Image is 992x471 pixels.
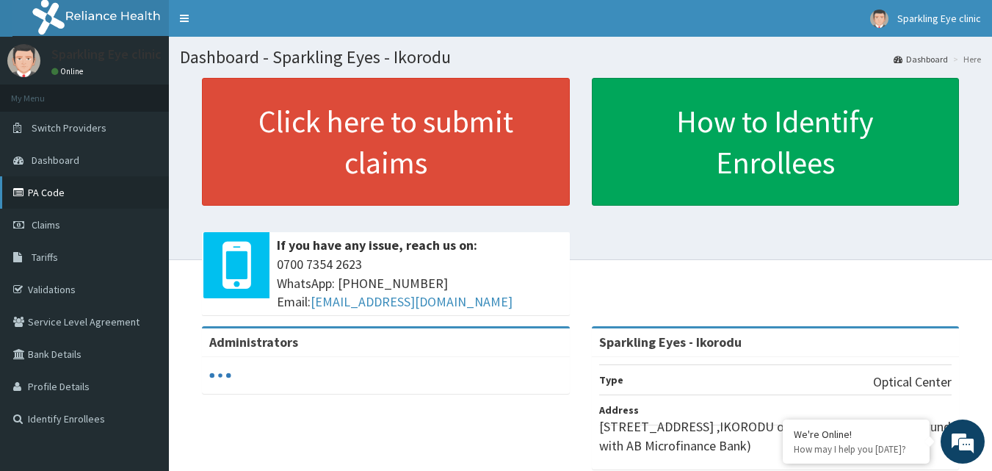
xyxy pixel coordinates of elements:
[209,364,231,386] svg: audio-loading
[894,53,948,65] a: Dashboard
[180,48,981,67] h1: Dashboard - Sparkling Eyes - Ikorodu
[277,255,562,312] span: 0700 7354 2623 WhatsApp: [PHONE_NUMBER] Email:
[7,44,40,77] img: User Image
[599,403,639,417] b: Address
[32,121,106,134] span: Switch Providers
[794,443,919,456] p: How may I help you today?
[209,334,298,350] b: Administrators
[873,373,952,392] p: Optical Center
[599,334,742,350] strong: Sparkling Eyes - Ikorodu
[311,293,513,310] a: [EMAIL_ADDRESS][DOMAIN_NAME]
[51,66,87,76] a: Online
[202,78,570,206] a: Click here to submit claims
[794,428,919,441] div: We're Online!
[32,154,79,167] span: Dashboard
[32,218,60,231] span: Claims
[599,373,623,386] b: Type
[277,237,477,254] b: If you have any issue, reach us on:
[949,53,981,65] li: Here
[32,251,58,264] span: Tariffs
[599,417,952,455] p: [STREET_ADDRESS] ,IKORODU opposite UBA (same compound with AB Microfinance Bank)
[897,12,981,25] span: Sparkling Eye clinic
[870,10,888,28] img: User Image
[592,78,960,206] a: How to Identify Enrollees
[51,48,162,61] p: Sparkling Eye clinic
